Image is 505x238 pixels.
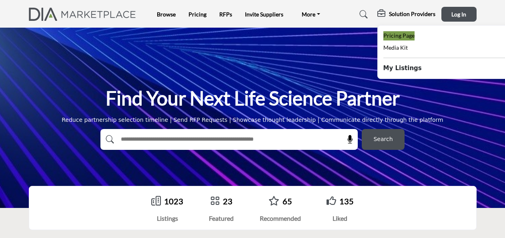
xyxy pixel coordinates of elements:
div: Solution Providers [377,10,435,19]
h5: Solution Providers [389,10,435,18]
button: Log In [441,7,477,22]
a: Browse [157,11,176,18]
span: Search [373,135,393,143]
a: Pricing [188,11,206,18]
div: Liked [327,214,354,223]
span: Log In [451,11,466,18]
b: My Listings [383,64,422,73]
a: Invite Suppliers [245,11,283,18]
img: Site Logo [29,8,140,21]
button: Search [362,129,405,150]
span: Media Kit [383,44,408,51]
span: Pricing Page [383,32,415,39]
a: 65 [283,196,292,206]
a: 135 [339,196,354,206]
h1: Find Your Next Life Science Partner [106,86,400,111]
a: Go to Recommended [269,196,279,207]
div: Listings [151,214,183,223]
a: 1023 [164,196,183,206]
div: Reduce partnership selection timeline | Send RFP Requests | Showcase thought leadership | Communi... [62,116,443,124]
i: Go to Liked [327,196,336,206]
a: Search [352,8,373,21]
div: Featured [209,214,234,223]
a: More [296,9,326,20]
a: Go to Featured [210,196,220,207]
div: Recommended [260,214,301,223]
a: Media Kit [383,43,408,52]
a: 23 [223,196,232,206]
a: Pricing Page [383,31,415,40]
a: RFPs [219,11,232,18]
